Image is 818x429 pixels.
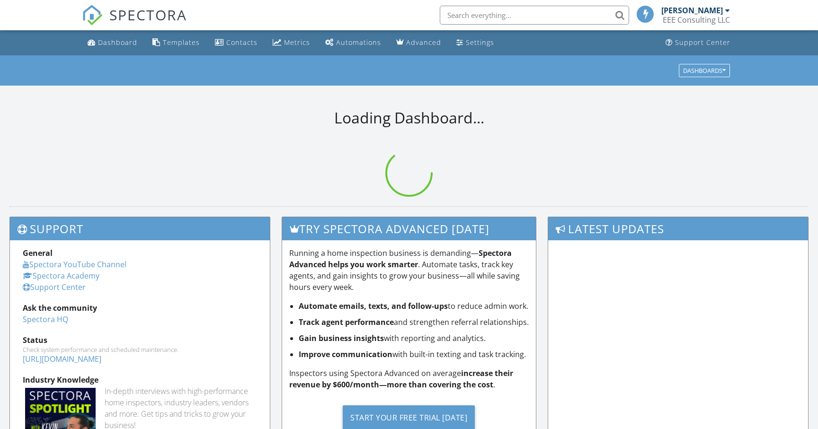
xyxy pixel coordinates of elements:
a: Settings [453,34,498,52]
strong: Gain business insights [299,333,384,343]
a: [URL][DOMAIN_NAME] [23,354,101,364]
span: SPECTORA [109,5,187,25]
a: Automations (Basic) [321,34,385,52]
li: with built-in texting and task tracking. [299,349,529,360]
div: Dashboard [98,38,137,47]
a: Dashboard [84,34,141,52]
div: Advanced [406,38,441,47]
div: Settings [466,38,494,47]
div: Industry Knowledge [23,374,257,385]
div: Dashboards [683,67,726,74]
strong: Track agent performance [299,317,394,327]
a: Advanced [392,34,445,52]
strong: General [23,248,53,258]
p: Running a home inspection business is demanding— . Automate tasks, track key agents, and gain ins... [289,247,529,293]
h3: Support [10,217,270,240]
h3: Try spectora advanced [DATE] [282,217,536,240]
div: Check system performance and scheduled maintenance. [23,346,257,353]
img: The Best Home Inspection Software - Spectora [82,5,103,26]
input: Search everything... [440,6,629,25]
a: Spectora HQ [23,314,68,324]
div: EEE Consulting LLC [663,15,730,25]
li: and strengthen referral relationships. [299,316,529,328]
div: Automations [336,38,381,47]
li: to reduce admin work. [299,300,529,312]
div: Status [23,334,257,346]
button: Dashboards [679,64,730,77]
strong: Improve communication [299,349,392,359]
a: Contacts [211,34,261,52]
strong: Spectora Advanced helps you work smarter [289,248,512,270]
strong: increase their revenue by $600/month—more than covering the cost [289,368,513,390]
div: Support Center [675,38,730,47]
h3: Latest Updates [548,217,808,240]
div: Metrics [284,38,310,47]
a: Metrics [269,34,314,52]
a: Support Center [662,34,734,52]
li: with reporting and analytics. [299,333,529,344]
div: Templates [163,38,200,47]
strong: Automate emails, texts, and follow-ups [299,301,448,311]
a: Spectora Academy [23,271,99,281]
a: Templates [149,34,204,52]
p: Inspectors using Spectora Advanced on average . [289,368,529,390]
a: Support Center [23,282,86,292]
a: SPECTORA [82,13,187,33]
a: Spectora YouTube Channel [23,259,126,270]
div: Ask the community [23,302,257,314]
div: [PERSON_NAME] [661,6,723,15]
div: Contacts [226,38,258,47]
